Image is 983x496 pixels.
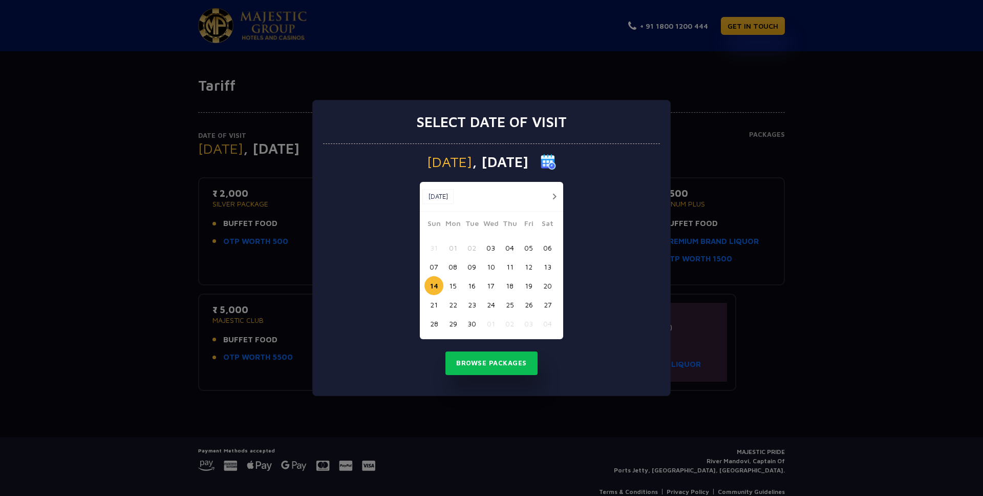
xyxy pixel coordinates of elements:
button: 12 [519,257,538,276]
button: 14 [424,276,443,295]
button: 02 [500,314,519,333]
button: 21 [424,295,443,314]
button: 18 [500,276,519,295]
span: Thu [500,218,519,232]
span: Tue [462,218,481,232]
button: 09 [462,257,481,276]
button: [DATE] [422,189,454,204]
span: Sun [424,218,443,232]
button: 16 [462,276,481,295]
button: Browse Packages [445,352,538,375]
button: 19 [519,276,538,295]
button: 25 [500,295,519,314]
button: 28 [424,314,443,333]
button: 22 [443,295,462,314]
span: Wed [481,218,500,232]
button: 26 [519,295,538,314]
button: 04 [538,314,557,333]
button: 03 [519,314,538,333]
h3: Select date of visit [416,113,567,131]
button: 03 [481,238,500,257]
button: 20 [538,276,557,295]
button: 04 [500,238,519,257]
button: 02 [462,238,481,257]
span: Sat [538,218,557,232]
span: Mon [443,218,462,232]
button: 27 [538,295,557,314]
button: 23 [462,295,481,314]
button: 13 [538,257,557,276]
button: 29 [443,314,462,333]
span: [DATE] [427,155,472,169]
button: 15 [443,276,462,295]
button: 08 [443,257,462,276]
span: Fri [519,218,538,232]
button: 30 [462,314,481,333]
img: calender icon [541,154,556,170]
span: , [DATE] [472,155,528,169]
button: 07 [424,257,443,276]
button: 24 [481,295,500,314]
button: 01 [481,314,500,333]
button: 10 [481,257,500,276]
button: 17 [481,276,500,295]
button: 01 [443,238,462,257]
button: 05 [519,238,538,257]
button: 31 [424,238,443,257]
button: 11 [500,257,519,276]
button: 06 [538,238,557,257]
